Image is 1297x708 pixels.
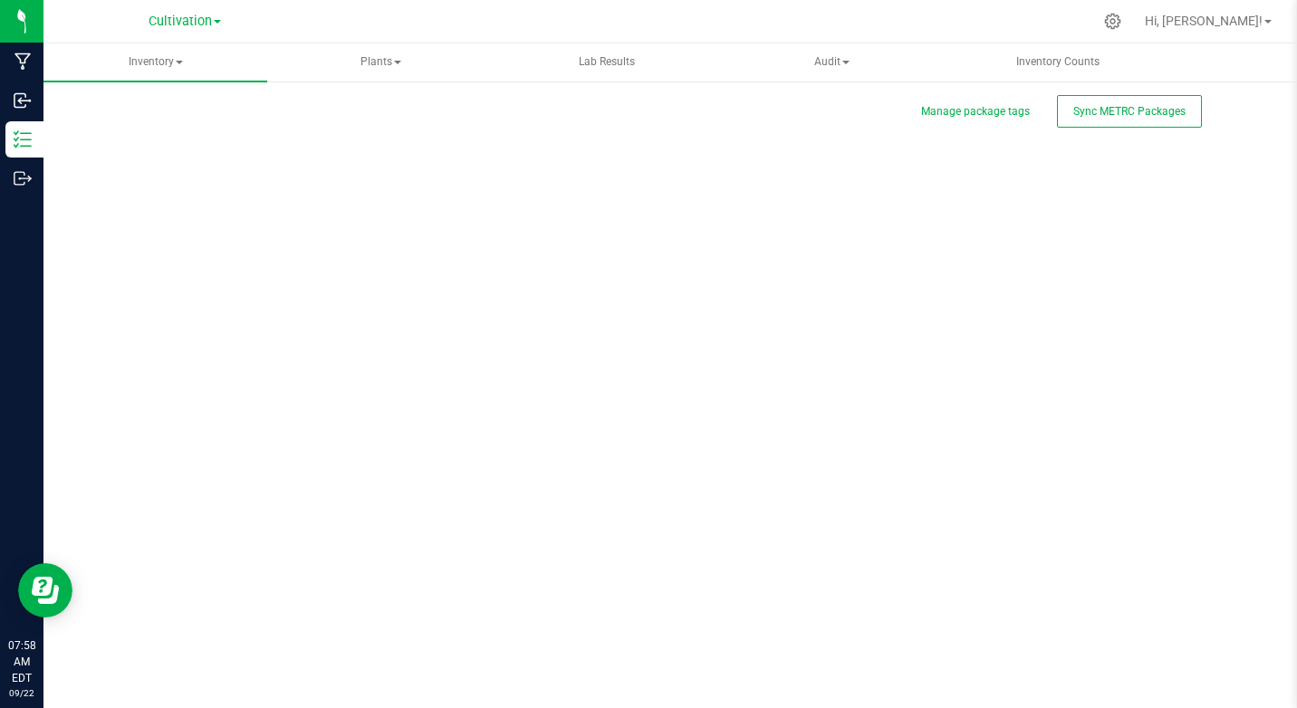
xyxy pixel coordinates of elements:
[1145,14,1263,28] span: Hi, [PERSON_NAME]!
[18,563,72,617] iframe: Resource center
[720,43,944,81] a: Audit
[269,43,493,81] a: Plants
[1057,95,1202,128] button: Sync METRC Packages
[946,43,1169,81] a: Inventory Counts
[495,43,718,81] a: Lab Results
[1101,13,1124,30] div: Manage settings
[921,104,1030,120] button: Manage package tags
[14,53,32,71] inline-svg: Manufacturing
[43,43,267,81] a: Inventory
[1073,105,1186,118] span: Sync METRC Packages
[8,686,35,700] p: 09/22
[270,44,492,81] span: Plants
[14,91,32,110] inline-svg: Inbound
[992,54,1124,70] span: Inventory Counts
[721,44,943,81] span: Audit
[8,637,35,686] p: 07:58 AM EDT
[554,54,659,70] span: Lab Results
[14,130,32,148] inline-svg: Inventory
[14,169,32,187] inline-svg: Outbound
[149,14,212,29] span: Cultivation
